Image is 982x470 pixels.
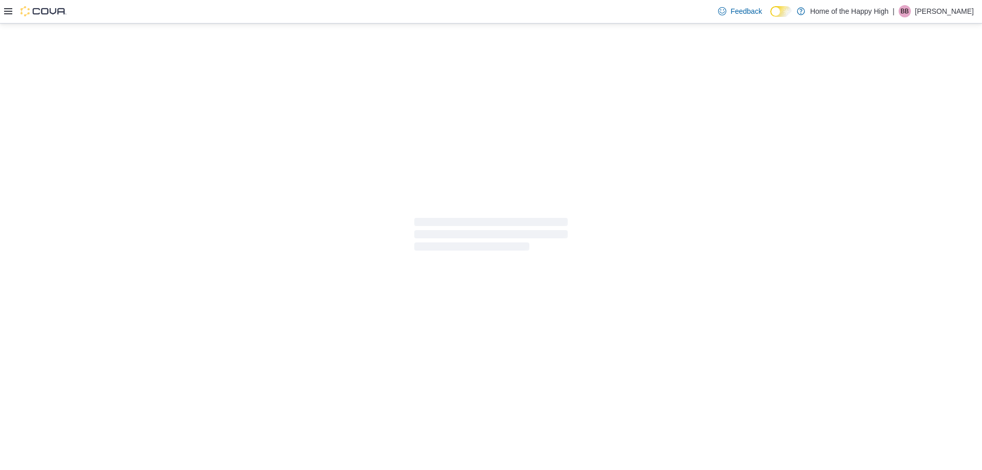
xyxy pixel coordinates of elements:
p: | [892,5,895,17]
span: Feedback [730,6,762,16]
input: Dark Mode [770,6,792,17]
p: Home of the Happy High [810,5,888,17]
span: BB [901,5,909,17]
img: Cova [20,6,66,16]
a: Feedback [714,1,766,21]
div: Brianna Burton [899,5,911,17]
p: [PERSON_NAME] [915,5,974,17]
span: Loading [414,220,568,253]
